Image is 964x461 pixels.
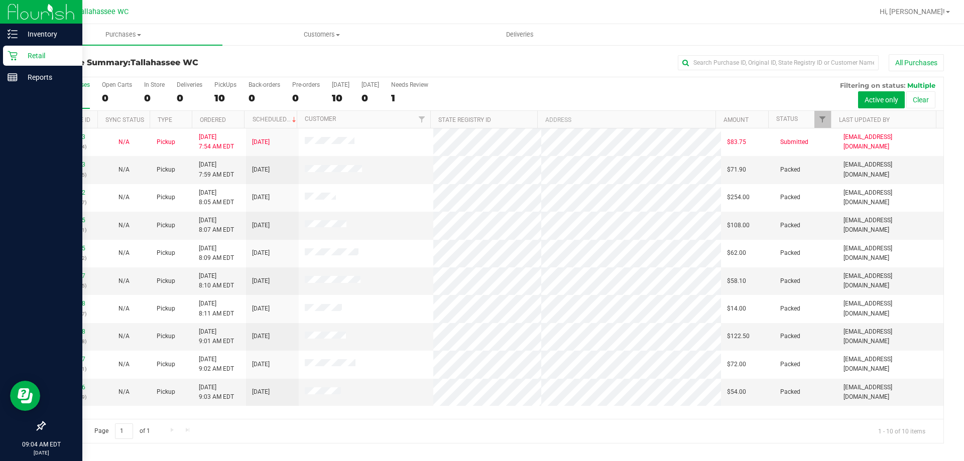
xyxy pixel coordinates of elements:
div: 0 [177,92,202,104]
a: Sync Status [105,116,144,123]
span: Not Applicable [118,388,130,395]
p: Retail [18,50,78,62]
a: 11832333 [57,133,85,140]
span: [EMAIL_ADDRESS][DOMAIN_NAME] [843,188,937,207]
span: Packed [780,221,800,230]
iframe: Resource center [10,381,40,411]
span: Pickup [157,360,175,369]
p: 09:04 AM EDT [5,440,78,449]
button: N/A [118,248,130,258]
inline-svg: Inventory [8,29,18,39]
span: Multiple [907,81,935,89]
span: [EMAIL_ADDRESS][DOMAIN_NAME] [843,216,937,235]
div: PickUps [214,81,236,88]
div: 10 [332,92,349,104]
div: 0 [102,92,132,104]
span: Pickup [157,332,175,341]
th: Address [537,111,715,128]
div: 0 [144,92,165,104]
span: Packed [780,193,800,202]
span: [DATE] 7:54 AM EDT [199,132,234,151]
a: Purchases [24,24,222,45]
a: Filter [414,111,430,128]
div: Back-orders [249,81,280,88]
button: N/A [118,387,130,397]
span: [DATE] 9:01 AM EDT [199,327,234,346]
span: Not Applicable [118,194,130,201]
span: [DATE] 8:11 AM EDT [199,299,234,318]
span: [EMAIL_ADDRESS][DOMAIN_NAME] [843,244,937,263]
button: N/A [118,221,130,230]
span: [EMAIL_ADDRESS][DOMAIN_NAME] [843,132,937,151]
span: [EMAIL_ADDRESS][DOMAIN_NAME] [843,271,937,290]
span: [DATE] [252,165,270,175]
div: 10 [214,92,236,104]
span: $62.00 [727,248,746,258]
a: 11832678 [57,328,85,335]
div: [DATE] [361,81,379,88]
span: Not Applicable [118,249,130,256]
inline-svg: Reports [8,72,18,82]
div: Pre-orders [292,81,320,88]
span: $254.00 [727,193,750,202]
span: Pickup [157,165,175,175]
span: [EMAIL_ADDRESS][DOMAIN_NAME] [843,355,937,374]
span: [EMAIL_ADDRESS][DOMAIN_NAME] [843,327,937,346]
span: [EMAIL_ADDRESS][DOMAIN_NAME] [843,383,937,402]
a: 11832525 [57,245,85,252]
span: [DATE] 7:59 AM EDT [199,160,234,179]
div: 0 [292,92,320,104]
span: [DATE] 9:02 AM EDT [199,355,234,374]
button: Active only [858,91,905,108]
input: Search Purchase ID, Original ID, State Registry ID or Customer Name... [678,55,879,70]
span: [DATE] [252,193,270,202]
span: Tallahassee WC [76,8,129,16]
span: Pickup [157,276,175,286]
a: Customers [222,24,421,45]
a: Filter [814,111,831,128]
a: Deliveries [421,24,619,45]
span: Not Applicable [118,166,130,173]
a: Ordered [200,116,226,123]
span: Not Applicable [118,277,130,284]
a: Amount [724,116,749,123]
span: [DATE] 8:09 AM EDT [199,244,234,263]
p: Inventory [18,28,78,40]
span: $108.00 [727,221,750,230]
span: [DATE] [252,248,270,258]
a: Status [776,115,798,122]
span: Packed [780,276,800,286]
span: [DATE] [252,221,270,230]
span: Not Applicable [118,305,130,312]
span: Page of 1 [86,423,158,439]
a: 11832716 [57,384,85,391]
span: $83.75 [727,137,746,147]
span: Customers [223,30,420,39]
span: Packed [780,332,800,341]
div: Needs Review [391,81,428,88]
span: Filtering on status: [840,81,905,89]
div: [DATE] [332,81,349,88]
span: Not Applicable [118,361,130,368]
button: N/A [118,193,130,202]
span: [EMAIL_ADDRESS][DOMAIN_NAME] [843,299,937,318]
a: Last Updated By [839,116,890,123]
div: 0 [249,92,280,104]
span: [DATE] 8:07 AM EDT [199,216,234,235]
h3: Purchase Summary: [44,58,344,67]
span: [DATE] 8:05 AM EDT [199,188,234,207]
button: N/A [118,304,130,314]
a: 11832465 [57,217,85,224]
span: Not Applicable [118,222,130,229]
span: Packed [780,387,800,397]
a: Scheduled [253,116,298,123]
a: Customer [305,115,336,122]
inline-svg: Retail [8,51,18,61]
p: Reports [18,71,78,83]
span: [DATE] [252,332,270,341]
button: N/A [118,332,130,341]
div: 0 [361,92,379,104]
p: [DATE] [5,449,78,456]
span: $58.10 [727,276,746,286]
span: Hi, [PERSON_NAME]! [880,8,945,16]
